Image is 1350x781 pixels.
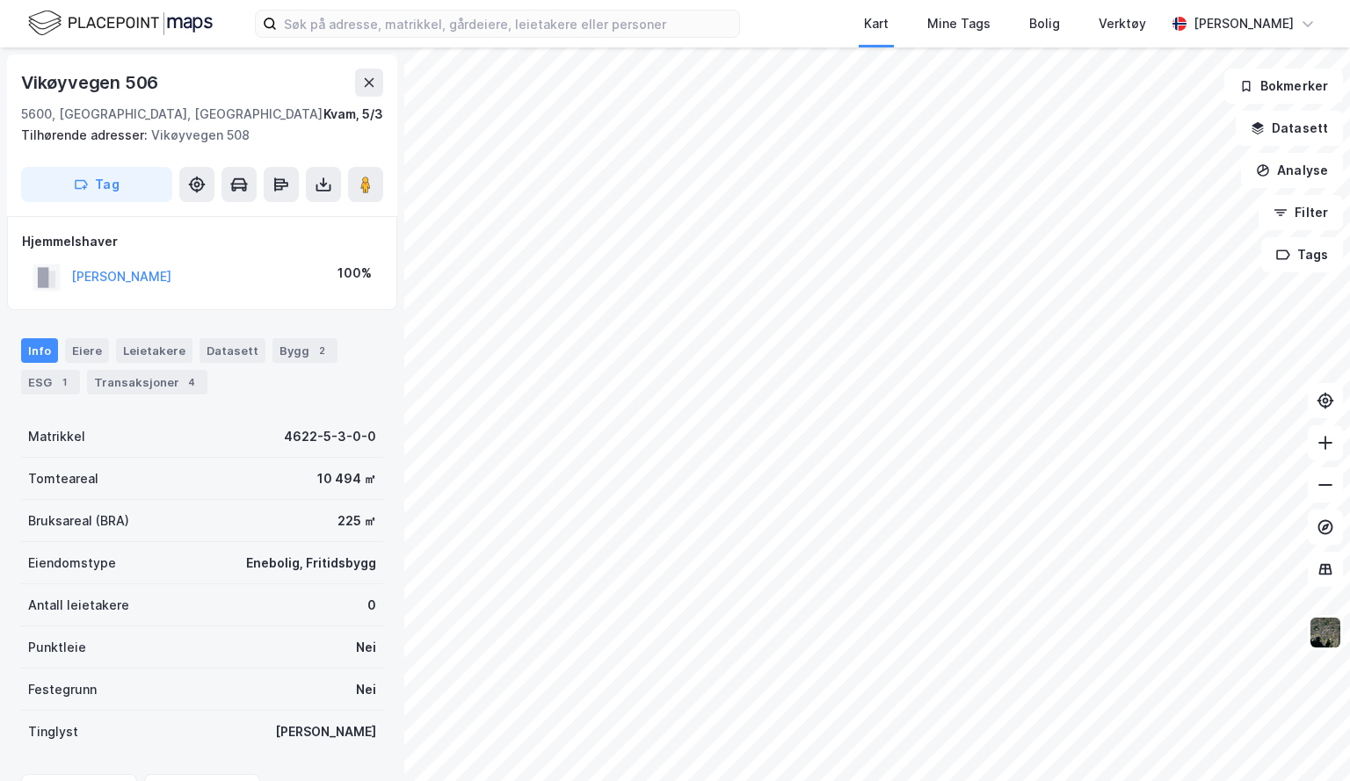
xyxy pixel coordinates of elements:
[1261,237,1343,272] button: Tags
[21,167,172,202] button: Tag
[28,468,98,489] div: Tomteareal
[21,127,151,142] span: Tilhørende adresser:
[1099,13,1146,34] div: Verktøy
[337,510,376,532] div: 225 ㎡
[55,373,73,391] div: 1
[1259,195,1343,230] button: Filter
[356,679,376,700] div: Nei
[28,8,213,39] img: logo.f888ab2527a4732fd821a326f86c7f29.svg
[246,553,376,574] div: Enebolig, Fritidsbygg
[1236,111,1343,146] button: Datasett
[28,637,86,658] div: Punktleie
[28,426,85,447] div: Matrikkel
[323,104,383,125] div: Kvam, 5/3
[21,125,369,146] div: Vikøyvegen 508
[21,104,323,125] div: 5600, [GEOGRAPHIC_DATA], [GEOGRAPHIC_DATA]
[317,468,376,489] div: 10 494 ㎡
[284,426,376,447] div: 4622-5-3-0-0
[1262,697,1350,781] div: Kontrollprogram for chat
[1309,616,1342,649] img: 9k=
[22,231,382,252] div: Hjemmelshaver
[1224,69,1343,104] button: Bokmerker
[21,69,162,97] div: Vikøyvegen 506
[337,263,372,284] div: 100%
[28,595,129,616] div: Antall leietakere
[367,595,376,616] div: 0
[183,373,200,391] div: 4
[21,370,80,394] div: ESG
[116,338,192,363] div: Leietakere
[1029,13,1060,34] div: Bolig
[28,721,78,742] div: Tinglyst
[200,338,265,363] div: Datasett
[275,721,376,742] div: [PERSON_NAME]
[28,553,116,574] div: Eiendomstype
[28,510,129,532] div: Bruksareal (BRA)
[28,679,97,700] div: Festegrunn
[927,13,991,34] div: Mine Tags
[313,342,330,359] div: 2
[1262,697,1350,781] iframe: Chat Widget
[277,11,739,37] input: Søk på adresse, matrikkel, gårdeiere, leietakere eller personer
[1194,13,1294,34] div: [PERSON_NAME]
[272,338,337,363] div: Bygg
[87,370,207,394] div: Transaksjoner
[864,13,889,34] div: Kart
[21,338,58,363] div: Info
[65,338,109,363] div: Eiere
[1241,153,1343,188] button: Analyse
[356,637,376,658] div: Nei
